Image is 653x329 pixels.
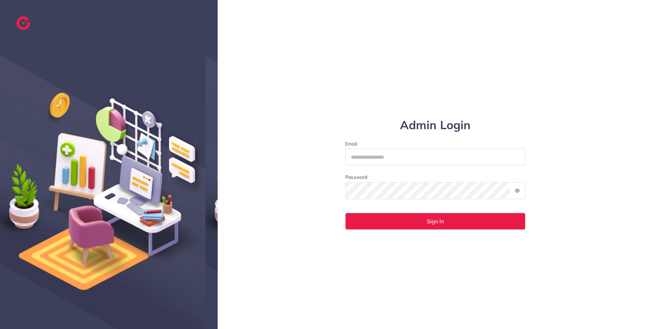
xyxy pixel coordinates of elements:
[345,213,525,230] button: Sign In
[345,174,367,180] label: Password
[345,140,525,147] label: Email
[16,16,30,30] img: logo
[345,118,525,132] h1: Admin Login
[427,219,444,224] span: Sign In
